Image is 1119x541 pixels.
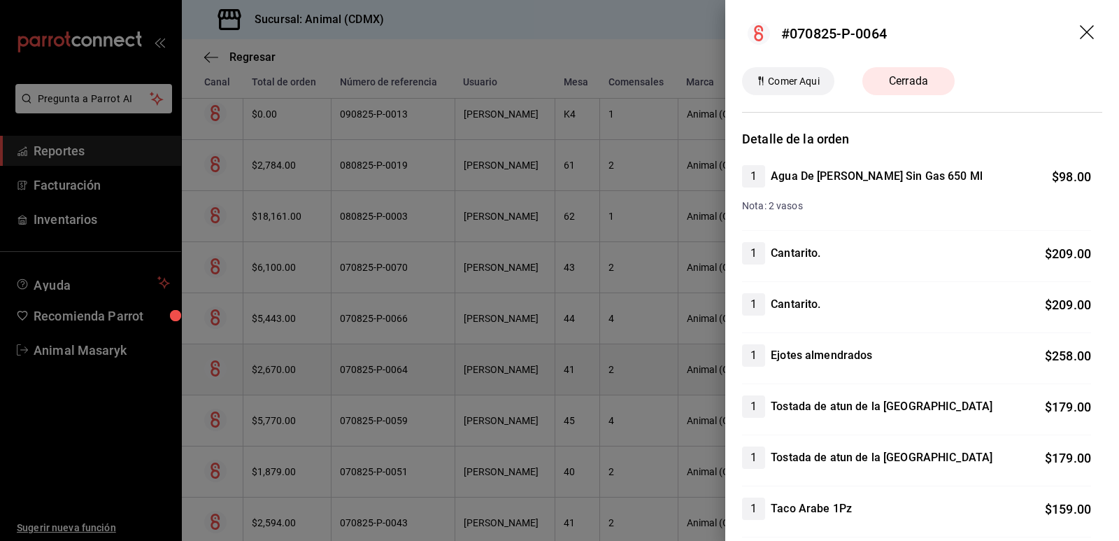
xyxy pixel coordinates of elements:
[1045,451,1091,465] span: $ 179.00
[1045,246,1091,261] span: $ 209.00
[771,347,872,364] h4: Ejotes almendrados
[771,245,820,262] h4: Cantarito.
[1052,169,1091,184] span: $ 98.00
[1080,25,1097,42] button: drag
[742,500,765,517] span: 1
[742,129,1102,148] h3: Detalle de la orden
[762,74,825,89] span: Comer Aqui
[881,73,936,90] span: Cerrada
[771,500,852,517] h4: Taco Arabe 1Pz
[742,200,803,211] span: Nota: 2 vasos
[771,296,820,313] h4: Cantarito.
[1045,349,1091,363] span: $ 258.00
[742,245,765,262] span: 1
[1045,502,1091,517] span: $ 159.00
[742,347,765,364] span: 1
[771,168,983,185] h4: Agua De [PERSON_NAME] Sin Gas 650 Ml
[1045,297,1091,312] span: $ 209.00
[781,23,887,44] div: #070825-P-0064
[771,449,992,466] h4: Tostada de atun de la [GEOGRAPHIC_DATA]
[742,296,765,313] span: 1
[1045,400,1091,414] span: $ 179.00
[742,398,765,415] span: 1
[742,168,765,185] span: 1
[771,398,992,415] h4: Tostada de atun de la [GEOGRAPHIC_DATA]
[742,449,765,466] span: 1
